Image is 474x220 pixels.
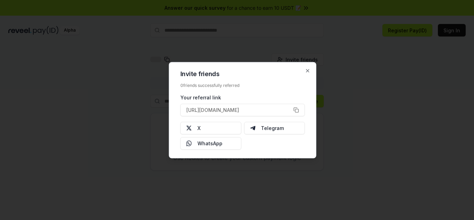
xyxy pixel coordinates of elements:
[180,93,305,101] div: Your referral link
[250,125,255,131] img: Telegram
[186,125,192,131] img: X
[244,122,305,134] button: Telegram
[180,122,242,134] button: X
[186,140,192,146] img: Whatsapp
[180,104,305,116] button: [URL][DOMAIN_NAME]
[186,106,239,114] span: [URL][DOMAIN_NAME]
[180,71,305,77] h2: Invite friends
[180,82,305,88] div: 0 friends successfully referred
[180,137,242,149] button: WhatsApp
